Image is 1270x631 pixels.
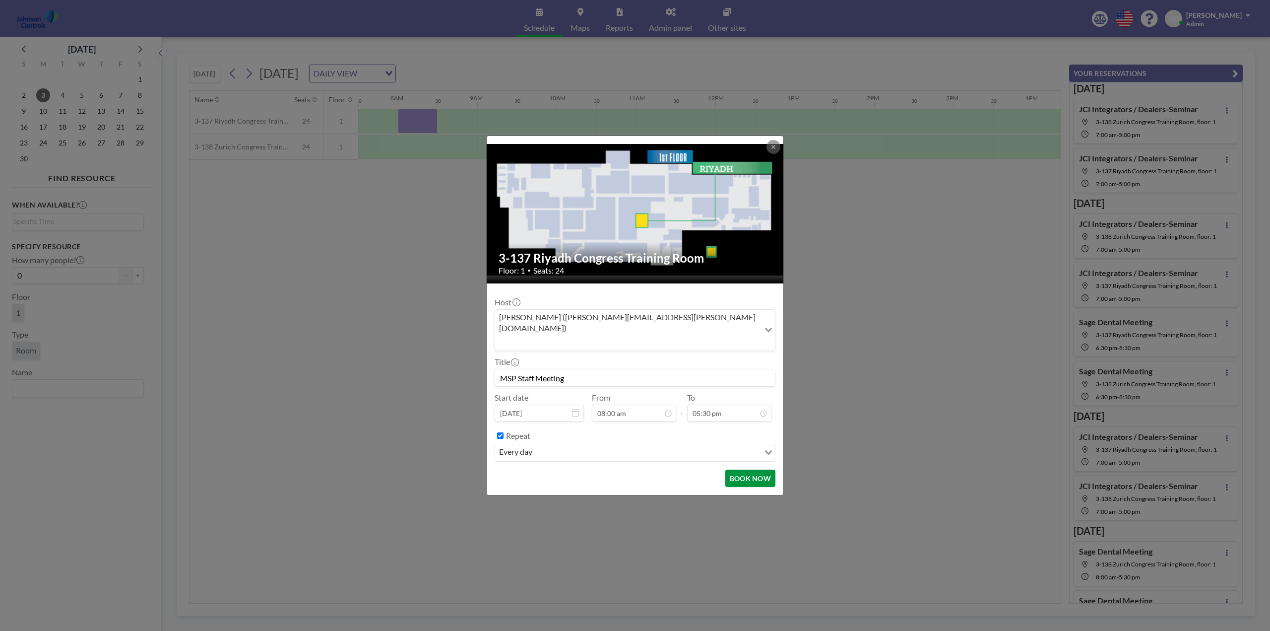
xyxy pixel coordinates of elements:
label: Title [495,357,518,367]
h2: 3-137 Riyadh Congress Training Room [499,251,772,266]
label: Start date [495,393,528,403]
span: Seats: 24 [533,266,564,276]
div: Search for option [495,310,775,351]
input: Search for option [496,336,759,349]
div: Search for option [495,444,775,461]
input: Search for option [535,446,759,459]
span: - [680,396,683,418]
label: To [687,393,695,403]
label: Host [495,297,519,307]
span: every day [497,446,534,459]
span: • [527,267,531,274]
span: Floor: 1 [499,266,525,276]
label: From [592,393,610,403]
button: BOOK NOW [725,470,775,487]
input: Mark 's reservation [495,369,775,386]
label: Repeat [506,431,530,441]
span: [PERSON_NAME] ([PERSON_NAME][EMAIL_ADDRESS][PERSON_NAME][DOMAIN_NAME]) [497,312,758,334]
img: 537.jpg [487,144,784,276]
